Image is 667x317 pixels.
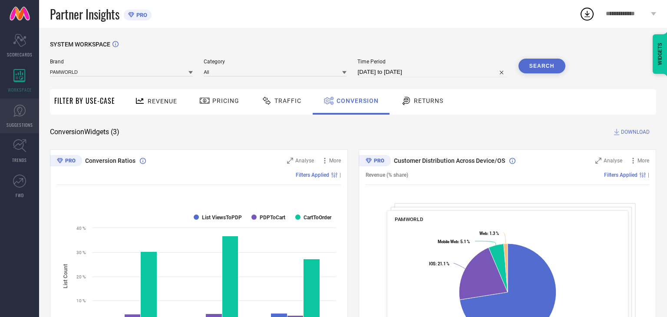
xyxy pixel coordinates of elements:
div: Open download list [579,6,595,22]
span: Revenue [148,98,177,105]
span: Filters Applied [604,172,637,178]
tspan: Mobile Web [438,239,458,244]
span: Category [204,59,347,65]
text: 10 % [76,298,86,303]
text: PDPToCart [260,215,285,221]
text: 40 % [76,226,86,231]
text: : 21.1 % [429,261,449,266]
span: WORKSPACE [8,86,32,93]
span: | [340,172,341,178]
input: Select time period [357,67,507,77]
span: Returns [414,97,443,104]
span: | [648,172,649,178]
span: Pricing [212,97,239,104]
text: : 1.3 % [479,231,499,236]
span: SYSTEM WORKSPACE [50,41,110,48]
span: Filter By Use-Case [54,96,115,106]
span: TRENDS [12,157,27,163]
span: Partner Insights [50,5,119,23]
span: More [637,158,649,164]
tspan: IOS [429,261,435,266]
span: DOWNLOAD [621,128,650,136]
text: List ViewsToPDP [202,215,242,221]
text: 30 % [76,250,86,255]
span: Conversion Ratios [85,157,135,164]
div: Premium [359,155,391,168]
div: Premium [50,155,82,168]
text: : 5.1 % [438,239,470,244]
tspan: Web [479,231,487,236]
span: Customer Distribution Across Device/OS [394,157,505,164]
span: Brand [50,59,193,65]
span: Revenue (% share) [366,172,408,178]
span: Analyse [295,158,314,164]
text: CartToOrder [304,215,332,221]
tspan: List Count [63,264,69,288]
span: SCORECARDS [7,51,33,58]
svg: Zoom [595,158,601,164]
svg: Zoom [287,158,293,164]
span: FWD [16,192,24,198]
span: Filters Applied [296,172,329,178]
button: Search [518,59,565,73]
span: Analyse [604,158,622,164]
span: SUGGESTIONS [7,122,33,128]
span: Conversion Widgets ( 3 ) [50,128,119,136]
text: 20 % [76,274,86,279]
span: Time Period [357,59,507,65]
span: PAMWORLD [394,216,423,222]
span: PRO [134,12,147,18]
span: Conversion [337,97,379,104]
span: More [329,158,341,164]
span: Traffic [274,97,301,104]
